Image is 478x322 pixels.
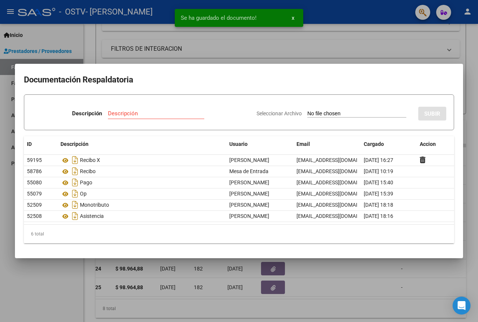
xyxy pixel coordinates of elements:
datatable-header-cell: Descripción [58,136,226,152]
span: Descripción [60,141,89,147]
span: [DATE] 15:39 [364,191,393,197]
span: Mesa de Entrada [229,168,269,174]
div: Open Intercom Messenger [453,297,471,315]
span: [EMAIL_ADDRESS][DOMAIN_NAME] [297,202,379,208]
i: Descargar documento [70,188,80,200]
span: Se ha guardado el documento! [181,14,257,22]
button: SUBIR [418,107,446,121]
div: Monotributo [60,199,223,211]
i: Descargar documento [70,199,80,211]
span: [PERSON_NAME] [229,202,269,208]
span: [EMAIL_ADDRESS][DOMAIN_NAME] [297,157,379,163]
datatable-header-cell: Usuario [226,136,294,152]
span: Usuario [229,141,248,147]
span: [DATE] 15:40 [364,179,393,185]
span: 58786 [27,168,42,174]
span: [EMAIL_ADDRESS][DOMAIN_NAME] [297,168,379,174]
span: 52509 [27,202,42,208]
h2: Documentación Respaldatoria [24,73,454,87]
span: [EMAIL_ADDRESS][DOMAIN_NAME] [297,213,379,219]
i: Descargar documento [70,210,80,222]
span: 55080 [27,179,42,185]
div: Recibo [60,165,223,177]
div: 6 total [24,225,454,243]
datatable-header-cell: ID [24,136,58,152]
span: [DATE] 18:18 [364,202,393,208]
span: [DATE] 16:27 [364,157,393,163]
span: SUBIR [424,110,440,117]
span: 52508 [27,213,42,219]
span: [PERSON_NAME] [229,179,269,185]
span: [DATE] 10:19 [364,168,393,174]
div: Asistencia [60,210,223,222]
i: Descargar documento [70,165,80,177]
span: x [292,15,294,21]
span: Accion [420,141,436,147]
span: [DATE] 18:16 [364,213,393,219]
div: Op [60,188,223,200]
button: x [286,11,300,25]
span: 59195 [27,157,42,163]
span: 55079 [27,191,42,197]
div: Recibo X [60,154,223,166]
span: [PERSON_NAME] [229,191,269,197]
datatable-header-cell: Email [294,136,361,152]
datatable-header-cell: Cargado [361,136,417,152]
span: [PERSON_NAME] [229,213,269,219]
i: Descargar documento [70,176,80,188]
i: Descargar documento [70,154,80,166]
div: Pago [60,176,223,188]
span: Seleccionar Archivo [257,110,302,116]
span: Email [297,141,310,147]
span: [PERSON_NAME] [229,157,269,163]
span: [EMAIL_ADDRESS][DOMAIN_NAME] [297,191,379,197]
span: Cargado [364,141,384,147]
datatable-header-cell: Accion [417,136,454,152]
span: [EMAIL_ADDRESS][DOMAIN_NAME] [297,179,379,185]
p: Descripción [72,109,102,118]
span: ID [27,141,32,147]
